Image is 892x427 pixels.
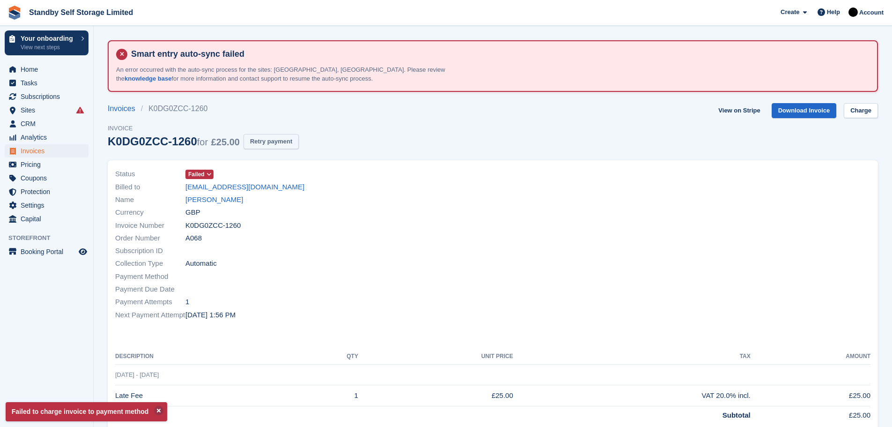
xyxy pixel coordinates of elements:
[21,212,77,225] span: Capital
[5,63,88,76] a: menu
[21,104,77,117] span: Sites
[108,103,141,114] a: Invoices
[8,233,93,243] span: Storefront
[115,207,185,218] span: Currency
[848,7,858,17] img: Stephen Hambridge
[115,246,185,256] span: Subscription ID
[115,310,185,321] span: Next Payment Attempt
[115,182,185,193] span: Billed to
[513,390,751,401] div: VAT 20.0% incl.
[21,245,77,258] span: Booking Portal
[243,134,299,150] button: Retry payment
[185,233,202,244] span: A068
[827,7,840,17] span: Help
[5,144,88,157] a: menu
[859,8,884,17] span: Account
[77,246,88,257] a: Preview store
[5,199,88,212] a: menu
[21,76,77,90] span: Tasks
[5,117,88,130] a: menu
[5,172,88,185] a: menu
[844,103,878,119] a: Charge
[751,406,870,421] td: £25.00
[5,212,88,225] a: menu
[751,385,870,406] td: £25.00
[781,7,799,17] span: Create
[21,117,77,130] span: CRM
[751,349,870,364] th: Amount
[185,258,217,269] span: Automatic
[185,169,214,180] a: Failed
[185,207,200,218] span: GBP
[115,349,302,364] th: Description
[108,103,299,114] nav: breadcrumbs
[125,75,171,82] a: knowledge base
[21,35,76,42] p: Your onboarding
[25,5,137,20] a: Standby Self Storage Limited
[76,106,84,114] i: Smart entry sync failures have occurred
[358,385,513,406] td: £25.00
[5,76,88,90] a: menu
[185,297,189,307] span: 1
[211,137,240,147] span: £25.00
[5,30,88,55] a: Your onboarding View next steps
[185,310,236,321] time: 2025-10-07 12:56:08 UTC
[21,63,77,76] span: Home
[185,220,241,231] span: K0DG0ZCC-1260
[5,90,88,103] a: menu
[21,144,77,157] span: Invoices
[197,137,208,147] span: for
[5,245,88,258] a: menu
[115,297,185,307] span: Payment Attempts
[5,104,88,117] a: menu
[116,65,467,83] p: An error occurred with the auto-sync process for the sites: [GEOGRAPHIC_DATA], [GEOGRAPHIC_DATA]....
[21,185,77,198] span: Protection
[115,271,185,282] span: Payment Method
[513,349,751,364] th: Tax
[115,195,185,205] span: Name
[115,169,185,180] span: Status
[715,103,764,119] a: View on Stripe
[108,135,240,148] div: K0DG0ZCC-1260
[21,131,77,144] span: Analytics
[115,233,185,244] span: Order Number
[772,103,837,119] a: Download Invoice
[188,170,205,179] span: Failed
[6,402,167,421] p: Failed to charge invoice to payment method
[115,220,185,231] span: Invoice Number
[5,131,88,144] a: menu
[185,182,304,193] a: [EMAIL_ADDRESS][DOMAIN_NAME]
[185,195,243,205] a: [PERSON_NAME]
[5,158,88,171] a: menu
[302,349,358,364] th: QTY
[108,124,299,133] span: Invoice
[115,385,302,406] td: Late Fee
[5,185,88,198] a: menu
[21,43,76,52] p: View next steps
[115,371,159,378] span: [DATE] - [DATE]
[302,385,358,406] td: 1
[21,158,77,171] span: Pricing
[358,349,513,364] th: Unit Price
[21,90,77,103] span: Subscriptions
[21,199,77,212] span: Settings
[115,284,185,295] span: Payment Due Date
[115,258,185,269] span: Collection Type
[127,49,870,60] h4: Smart entry auto-sync failed
[21,172,77,185] span: Coupons
[7,6,22,20] img: stora-icon-8386f47178a22dfd0bd8f6a31ec36ba5ce8667c1dd55bd0f319d3a0aa187defe.svg
[722,411,751,419] strong: Subtotal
